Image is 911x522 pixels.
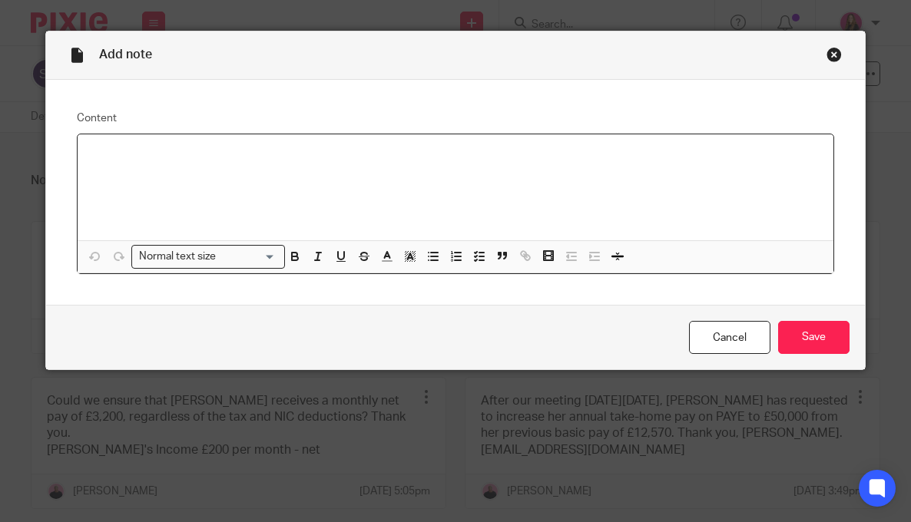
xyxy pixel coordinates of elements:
[135,249,219,265] span: Normal text size
[778,321,850,354] input: Save
[99,48,152,61] span: Add note
[220,249,276,265] input: Search for option
[827,47,842,62] div: Close this dialog window
[131,245,285,269] div: Search for option
[689,321,770,354] a: Cancel
[77,111,833,126] label: Content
